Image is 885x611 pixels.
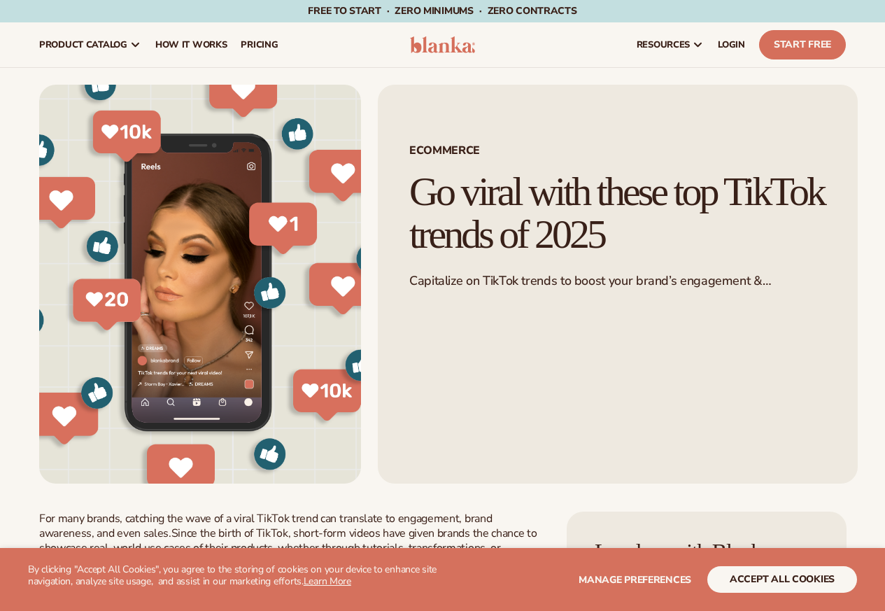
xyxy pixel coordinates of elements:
[409,145,826,156] span: Ecommerce
[32,22,148,67] a: product catalog
[410,36,476,53] img: logo
[759,30,846,59] a: Start Free
[39,39,127,50] span: product catalog
[28,564,443,588] p: By clicking "Accept All Cookies", you agree to the storing of cookies on your device to enhance s...
[39,511,492,541] span: For many brands, catching the wave of a viral TikTok trend can translate to engagement, brand awa...
[409,273,826,289] p: Capitalize on TikTok trends to boost your brand’s engagement & awareness.
[155,39,227,50] span: How It Works
[718,39,745,50] span: LOGIN
[241,39,278,50] span: pricing
[595,540,819,589] h4: Level up with Blanka Academy
[637,39,690,50] span: resources
[148,22,234,67] a: How It Works
[39,85,361,484] img: Smartphone displaying a beauty-focused TikTok reel surrounded by like and reaction icons, emphasi...
[579,566,691,593] button: Manage preferences
[630,22,711,67] a: resources
[39,526,537,570] span: Since the birth of TikTok, short-form videos have given brands the chance to showcase real-world ...
[707,566,857,593] button: accept all cookies
[308,4,576,17] span: Free to start · ZERO minimums · ZERO contracts
[711,22,752,67] a: LOGIN
[409,171,826,256] h1: Go viral with these top TikTok trends of 2025
[579,573,691,587] span: Manage preferences
[304,575,351,588] a: Learn More
[234,22,285,67] a: pricing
